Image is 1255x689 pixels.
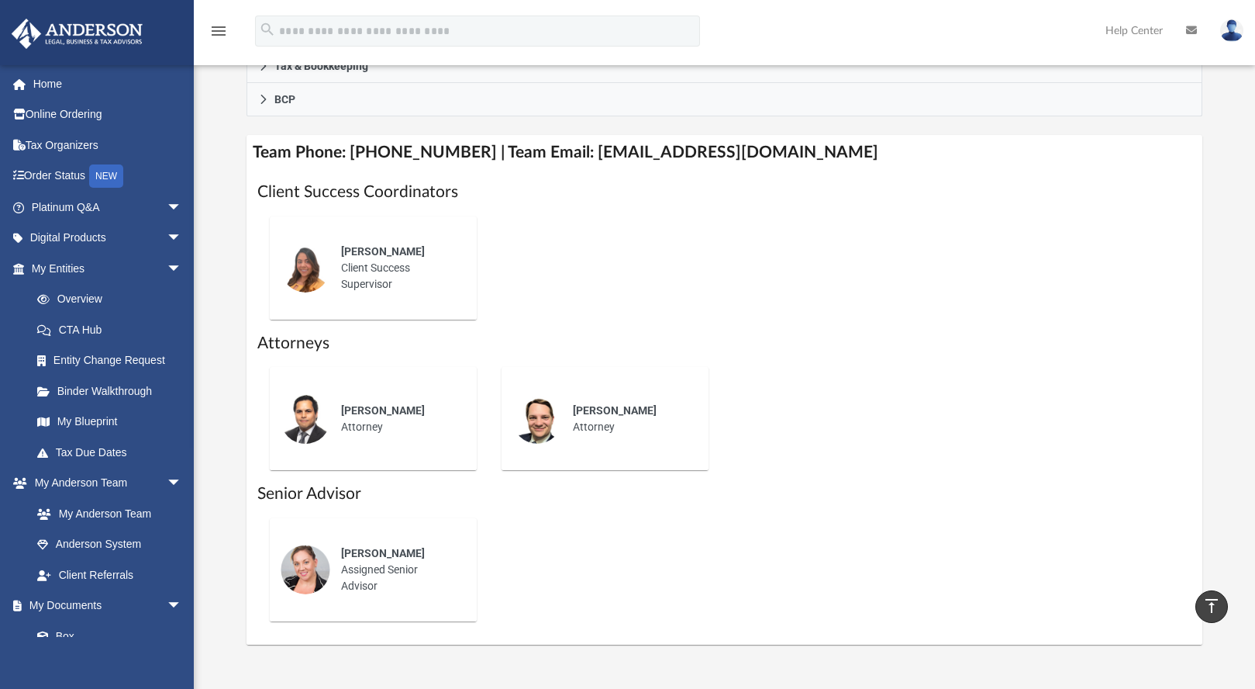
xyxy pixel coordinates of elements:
div: Attorney [562,392,698,446]
div: Assigned Senior Advisor [330,535,466,605]
div: Client Success Supervisor [330,233,466,303]
a: My Blueprint [22,407,198,438]
span: [PERSON_NAME] [341,245,425,258]
a: Tax & Bookkeeping [247,50,1202,83]
a: Binder Walkthrough [22,376,205,407]
a: Overview [22,284,205,315]
div: NEW [89,164,123,188]
img: thumbnail [281,394,330,444]
a: My Anderson Team [22,498,190,529]
img: thumbnail [281,243,330,293]
a: My Documentsarrow_drop_down [11,590,198,621]
span: Tax & Bookkeeping [274,61,368,71]
a: Platinum Q&Aarrow_drop_down [11,192,205,223]
i: menu [209,22,228,40]
h1: Client Success Coordinators [257,181,1191,203]
a: vertical_align_top [1195,590,1228,623]
span: [PERSON_NAME] [573,404,657,417]
img: thumbnail [281,545,330,594]
a: My Anderson Teamarrow_drop_down [11,468,198,499]
span: [PERSON_NAME] [341,547,425,559]
a: Home [11,68,205,99]
span: [PERSON_NAME] [341,404,425,417]
a: Online Ordering [11,99,205,130]
span: arrow_drop_down [167,192,198,223]
a: Client Referrals [22,559,198,590]
h4: Team Phone: [PHONE_NUMBER] | Team Email: [EMAIL_ADDRESS][DOMAIN_NAME] [247,135,1202,170]
h1: Senior Advisor [257,483,1191,505]
a: menu [209,29,228,40]
a: Anderson System [22,529,198,560]
a: Order StatusNEW [11,161,205,192]
i: search [259,21,276,38]
a: Box [22,621,190,652]
img: Anderson Advisors Platinum Portal [7,19,147,49]
div: Attorney [330,392,466,446]
span: arrow_drop_down [167,468,198,500]
a: Tax Due Dates [22,437,205,468]
span: arrow_drop_down [167,253,198,285]
i: vertical_align_top [1202,597,1221,615]
img: User Pic [1220,19,1243,42]
span: BCP [274,94,295,105]
span: arrow_drop_down [167,223,198,254]
img: thumbnail [512,394,562,444]
a: My Entitiesarrow_drop_down [11,253,205,284]
h1: Attorneys [257,332,1191,355]
a: CTA Hub [22,314,205,345]
a: Entity Change Request [22,345,205,376]
a: Digital Productsarrow_drop_down [11,223,205,254]
span: arrow_drop_down [167,590,198,622]
a: Tax Organizers [11,130,205,161]
a: BCP [247,83,1202,116]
